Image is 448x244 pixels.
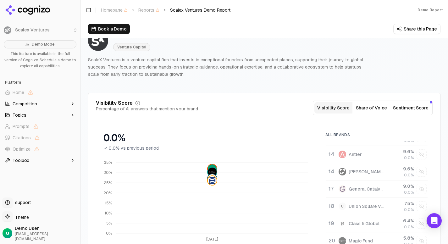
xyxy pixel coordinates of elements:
[404,155,414,160] span: 0.0%
[3,155,78,165] button: Toolbox
[352,102,390,114] button: Share of Voice
[329,202,332,210] div: 18
[106,221,112,226] tspan: 5%
[389,235,414,241] div: 5.8 %
[121,145,159,151] span: vs previous period
[389,166,414,172] div: 9.6 %
[349,186,384,192] div: General Catalyst
[32,42,55,47] span: Demo Mode
[339,151,346,158] img: antler
[326,215,428,232] tr: 19class 5 globalClass 5 Global6.4%0.0%Show class 5 global data
[417,184,427,194] button: Show general catalyst data
[339,185,346,193] img: general catalyst
[13,199,31,206] span: support
[13,89,24,96] span: Home
[104,170,112,175] tspan: 30%
[404,207,414,212] span: 0.0%
[206,237,218,242] tspan: [DATE]
[138,7,159,13] span: Reports
[417,219,427,229] button: Show class 5 global data
[326,180,428,198] tr: 17general catalystGeneral Catalyst9.0%0.0%Show general catalyst data
[101,7,128,13] span: Homepage
[96,101,133,106] div: Visibility Score
[393,24,440,34] button: Share this Page
[404,190,414,195] span: 0.0%
[389,183,414,189] div: 9.0 %
[208,176,217,185] img: accel
[339,202,346,210] span: U
[418,8,443,13] div: Demo Report
[105,211,112,216] tspan: 10%
[349,151,362,158] div: Antler
[13,157,29,164] span: Toolbox
[3,77,78,87] div: Platform
[96,106,198,112] div: Percentage of AI answers that mention your brand
[326,163,428,180] tr: 14kleiner perkins[PERSON_NAME] [PERSON_NAME]9.6%0.0%Show kleiner perkins data
[404,173,414,178] span: 0.0%
[4,51,76,69] p: This feature is available in the full version of Cognizo. Schedule a demo to explore all capabili...
[417,201,427,211] button: Show union square ventures data
[88,56,370,78] p: ScaleX Ventures is a venture capital firm that invests in exceptional founders from unexpected pl...
[88,31,108,51] img: Scalex Ventures
[389,218,414,224] div: 6.4 %
[314,102,352,114] button: Visibility Score
[329,151,332,158] div: 14
[6,230,9,236] span: U
[417,167,427,177] button: Show kleiner perkins data
[13,135,31,141] span: Citations
[349,169,384,175] div: [PERSON_NAME] [PERSON_NAME]
[325,132,428,137] div: All Brands
[13,101,37,107] span: Competition
[208,164,217,173] img: sequoia capital
[208,168,217,176] img: techstars
[326,146,428,163] tr: 14antlerAntler9.6%0.0%Show antler data
[104,160,112,165] tspan: 35%
[15,225,78,231] span: Demo User
[103,132,313,144] div: 0.0%
[339,168,346,175] img: kleiner perkins
[349,238,373,244] div: Magic Fund
[105,201,112,206] tspan: 15%
[329,168,332,175] div: 14
[170,7,230,13] span: Scalex Ventures Demo Report
[3,99,78,109] button: Competition
[208,174,217,183] img: 500 global
[103,191,112,196] tspan: 20%
[13,112,26,118] span: Topics
[417,149,427,159] button: Show antler data
[329,185,332,193] div: 17
[106,231,112,236] tspan: 0%
[15,231,78,241] span: [EMAIL_ADDRESS][DOMAIN_NAME]
[329,220,332,227] div: 19
[113,43,150,51] span: Venture Capital
[88,24,130,34] button: Book a Demo
[339,220,346,227] img: class 5 global
[101,7,230,13] nav: breadcrumb
[349,220,379,227] div: Class 5 Global
[404,225,414,230] span: 0.0%
[3,110,78,120] button: Topics
[13,123,30,130] span: Prompts
[13,214,29,220] span: Theme
[427,213,442,228] div: Open Intercom Messenger
[108,145,119,151] span: 0.0%
[326,198,428,215] tr: 18UUnion Square Ventures7.5%0.0%Show union square ventures data
[390,102,431,114] button: Sentiment Score
[349,203,384,209] div: Union Square Ventures
[389,148,414,155] div: 9.6 %
[104,180,112,186] tspan: 25%
[389,200,414,207] div: 7.5 %
[13,146,30,152] span: Optimize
